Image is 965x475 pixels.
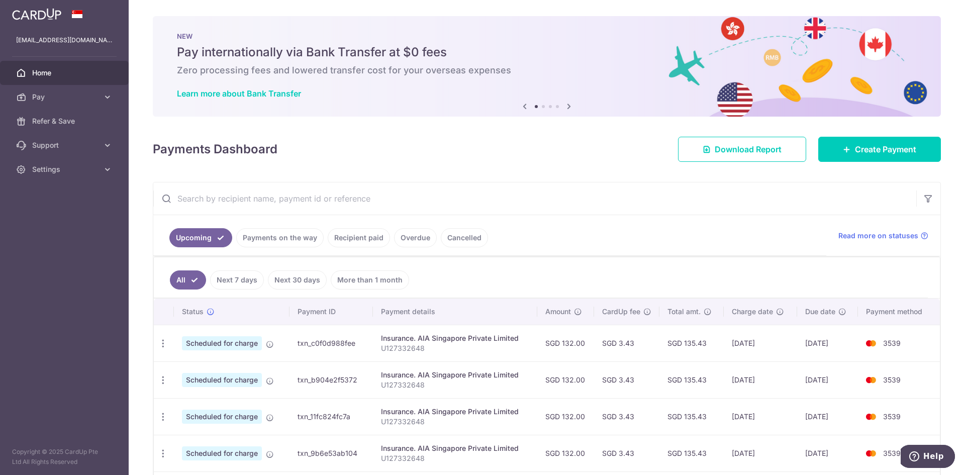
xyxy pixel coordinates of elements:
span: Home [32,68,99,78]
td: txn_9b6e53ab104 [289,435,373,471]
td: [DATE] [797,435,858,471]
td: [DATE] [724,325,797,361]
a: Cancelled [441,228,488,247]
span: Charge date [732,307,773,317]
td: SGD 3.43 [594,435,659,471]
td: SGD 132.00 [537,325,594,361]
td: SGD 135.43 [659,361,724,398]
img: Bank Card [861,411,881,423]
div: Insurance. AIA Singapore Private Limited [381,370,529,380]
a: Learn more about Bank Transfer [177,88,301,99]
td: SGD 132.00 [537,361,594,398]
a: More than 1 month [331,270,409,290]
img: Bank transfer banner [153,16,941,117]
td: [DATE] [724,398,797,435]
a: Payments on the way [236,228,324,247]
td: [DATE] [797,361,858,398]
span: 3539 [883,339,901,347]
td: [DATE] [797,325,858,361]
span: CardUp fee [602,307,640,317]
a: Recipient paid [328,228,390,247]
td: [DATE] [724,435,797,471]
h6: Zero processing fees and lowered transfer cost for your overseas expenses [177,64,917,76]
span: Download Report [715,143,782,155]
td: SGD 132.00 [537,398,594,435]
img: Bank Card [861,447,881,459]
span: 3539 [883,412,901,421]
td: SGD 135.43 [659,435,724,471]
img: Bank Card [861,374,881,386]
h5: Pay internationally via Bank Transfer at $0 fees [177,44,917,60]
td: [DATE] [797,398,858,435]
span: Scheduled for charge [182,373,262,387]
span: Help [23,7,43,16]
p: [EMAIL_ADDRESS][DOMAIN_NAME] [16,35,113,45]
img: Bank Card [861,337,881,349]
th: Payment ID [289,299,373,325]
span: 3539 [883,375,901,384]
a: Create Payment [818,137,941,162]
span: Pay [32,92,99,102]
a: Read more on statuses [838,231,928,241]
a: Overdue [394,228,437,247]
td: SGD 135.43 [659,398,724,435]
p: U127332648 [381,343,529,353]
span: Scheduled for charge [182,336,262,350]
span: Read more on statuses [838,231,918,241]
span: Support [32,140,99,150]
td: txn_b904e2f5372 [289,361,373,398]
span: Due date [805,307,835,317]
td: SGD 132.00 [537,435,594,471]
span: Total amt. [667,307,701,317]
td: SGD 135.43 [659,325,724,361]
iframe: Opens a widget where you can find more information [901,445,955,470]
td: SGD 3.43 [594,398,659,435]
a: Download Report [678,137,806,162]
div: Insurance. AIA Singapore Private Limited [381,407,529,417]
p: NEW [177,32,917,40]
td: txn_11fc824fc7a [289,398,373,435]
th: Payment details [373,299,537,325]
span: Create Payment [855,143,916,155]
span: Scheduled for charge [182,446,262,460]
a: All [170,270,206,290]
p: U127332648 [381,453,529,463]
span: Amount [545,307,571,317]
span: Settings [32,164,99,174]
span: Status [182,307,204,317]
td: SGD 3.43 [594,361,659,398]
div: Insurance. AIA Singapore Private Limited [381,443,529,453]
td: [DATE] [724,361,797,398]
span: Scheduled for charge [182,410,262,424]
td: txn_c0f0d988fee [289,325,373,361]
input: Search by recipient name, payment id or reference [153,182,916,215]
img: CardUp [12,8,61,20]
div: Insurance. AIA Singapore Private Limited [381,333,529,343]
td: SGD 3.43 [594,325,659,361]
a: Upcoming [169,228,232,247]
a: Next 7 days [210,270,264,290]
span: Refer & Save [32,116,99,126]
h4: Payments Dashboard [153,140,277,158]
span: 3539 [883,449,901,457]
th: Payment method [858,299,940,325]
a: Next 30 days [268,270,327,290]
p: U127332648 [381,417,529,427]
p: U127332648 [381,380,529,390]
